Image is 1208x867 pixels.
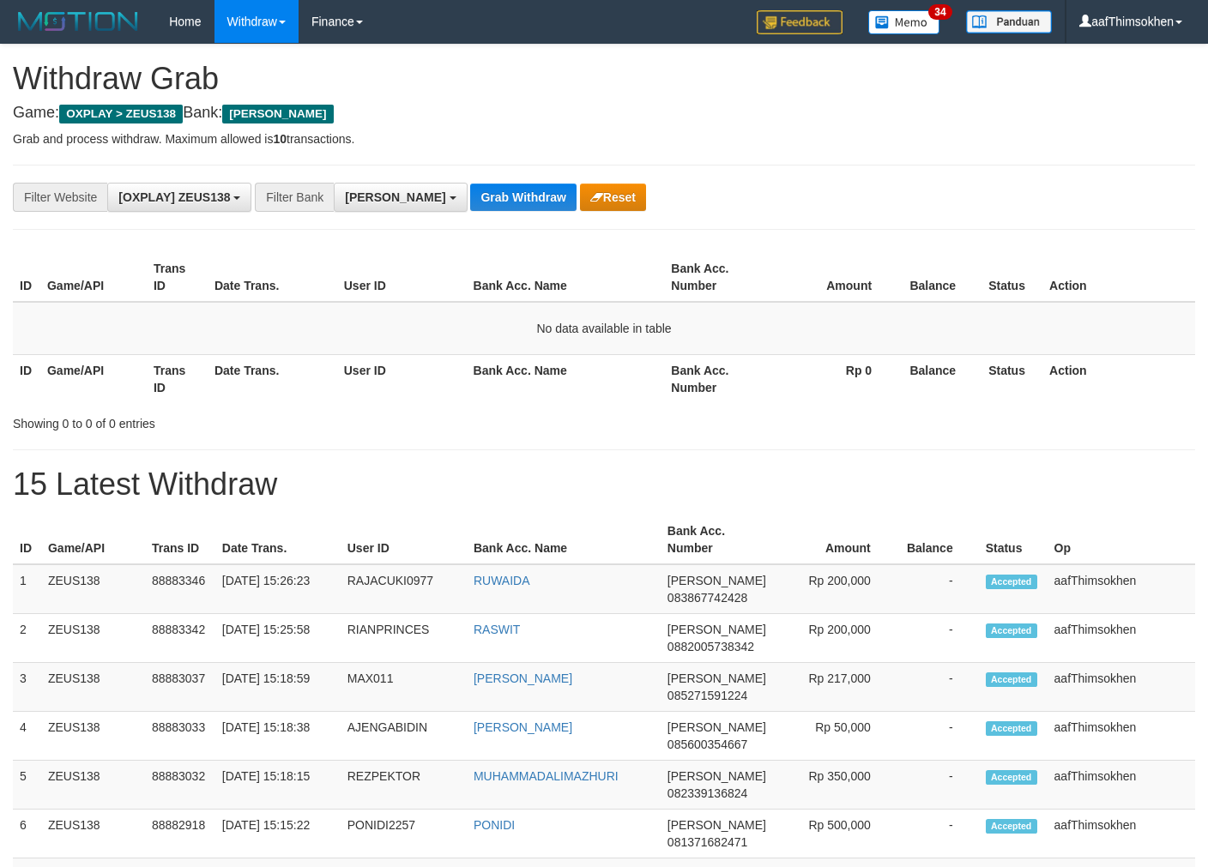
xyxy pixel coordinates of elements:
[147,354,208,403] th: Trans ID
[474,818,515,832] a: PONIDI
[770,253,897,302] th: Amount
[667,738,747,751] span: Copy 085600354667 to clipboard
[145,761,215,810] td: 88883032
[118,190,230,204] span: [OXPLAY] ZEUS138
[337,253,467,302] th: User ID
[667,671,766,685] span: [PERSON_NAME]
[59,105,183,123] span: OXPLAY > ZEUS138
[215,712,341,761] td: [DATE] 15:18:38
[41,810,145,858] td: ZEUS138
[474,671,572,685] a: [PERSON_NAME]
[897,810,979,858] td: -
[667,818,766,832] span: [PERSON_NAME]
[667,769,766,783] span: [PERSON_NAME]
[341,663,467,712] td: MAX011
[981,354,1042,403] th: Status
[1048,810,1195,858] td: aafThimsokhen
[145,564,215,614] td: 88883346
[986,770,1037,785] span: Accepted
[215,810,341,858] td: [DATE] 15:15:22
[145,515,215,564] th: Trans ID
[13,712,41,761] td: 4
[13,408,491,432] div: Showing 0 to 0 of 0 entries
[13,354,40,403] th: ID
[966,10,1052,33] img: panduan.png
[215,515,341,564] th: Date Trans.
[13,302,1195,355] td: No data available in table
[222,105,333,123] span: [PERSON_NAME]
[470,184,576,211] button: Grab Withdraw
[40,253,147,302] th: Game/API
[41,761,145,810] td: ZEUS138
[341,614,467,663] td: RIANPRINCES
[13,761,41,810] td: 5
[897,761,979,810] td: -
[41,564,145,614] td: ZEUS138
[208,253,337,302] th: Date Trans.
[13,183,107,212] div: Filter Website
[13,130,1195,148] p: Grab and process withdraw. Maximum allowed is transactions.
[341,712,467,761] td: AJENGABIDIN
[580,184,646,211] button: Reset
[208,354,337,403] th: Date Trans.
[661,515,773,564] th: Bank Acc. Number
[13,9,143,34] img: MOTION_logo.png
[897,614,979,663] td: -
[41,515,145,564] th: Game/API
[667,835,747,849] span: Copy 081371682471 to clipboard
[467,515,661,564] th: Bank Acc. Name
[107,183,251,212] button: [OXPLAY] ZEUS138
[467,253,665,302] th: Bank Acc. Name
[145,663,215,712] td: 88883037
[897,253,981,302] th: Balance
[986,819,1037,834] span: Accepted
[474,769,619,783] a: MUHAMMADALIMAZHURI
[1042,253,1195,302] th: Action
[667,623,766,636] span: [PERSON_NAME]
[341,515,467,564] th: User ID
[147,253,208,302] th: Trans ID
[667,689,747,702] span: Copy 085271591224 to clipboard
[986,672,1037,687] span: Accepted
[474,574,530,587] a: RUWAIDA
[215,663,341,712] td: [DATE] 15:18:59
[897,663,979,712] td: -
[667,786,747,800] span: Copy 082339136824 to clipboard
[770,354,897,403] th: Rp 0
[41,614,145,663] td: ZEUS138
[868,10,940,34] img: Button%20Memo.svg
[1048,515,1195,564] th: Op
[773,810,897,858] td: Rp 500,000
[897,515,979,564] th: Balance
[215,614,341,663] td: [DATE] 15:25:58
[979,515,1048,564] th: Status
[1042,354,1195,403] th: Action
[757,10,843,34] img: Feedback.jpg
[341,761,467,810] td: REZPEKTOR
[13,105,1195,122] h4: Game: Bank:
[215,564,341,614] td: [DATE] 15:26:23
[667,720,766,734] span: [PERSON_NAME]
[664,354,770,403] th: Bank Acc. Number
[13,62,1195,96] h1: Withdraw Grab
[928,4,951,20] span: 34
[897,712,979,761] td: -
[773,515,897,564] th: Amount
[773,663,897,712] td: Rp 217,000
[897,564,979,614] td: -
[667,640,754,653] span: Copy 0882005738342 to clipboard
[13,467,1195,502] h1: 15 Latest Withdraw
[40,354,147,403] th: Game/API
[1048,663,1195,712] td: aafThimsokhen
[667,591,747,605] span: Copy 083867742428 to clipboard
[467,354,665,403] th: Bank Acc. Name
[986,575,1037,589] span: Accepted
[145,712,215,761] td: 88883033
[255,183,334,212] div: Filter Bank
[986,721,1037,736] span: Accepted
[13,564,41,614] td: 1
[341,810,467,858] td: PONIDI2257
[986,623,1037,638] span: Accepted
[773,614,897,663] td: Rp 200,000
[41,663,145,712] td: ZEUS138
